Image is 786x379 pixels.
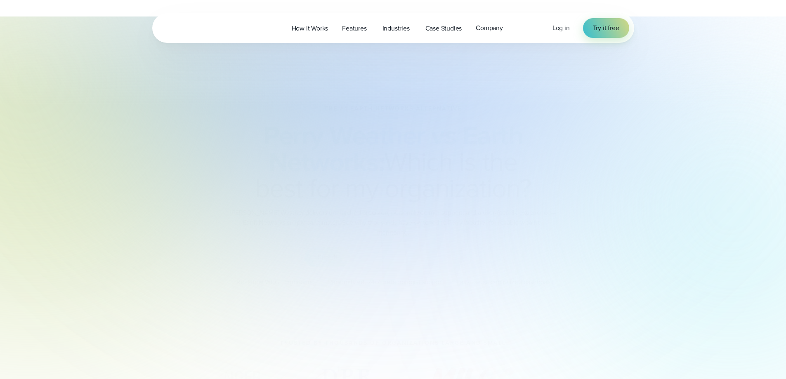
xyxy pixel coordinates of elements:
span: Features [342,24,366,33]
span: How it Works [292,24,328,33]
span: Case Studies [425,24,462,33]
span: Try it free [593,23,619,33]
a: Log in [552,23,570,33]
a: How it Works [285,20,335,37]
span: Company [476,23,503,33]
a: Try it free [583,18,629,38]
a: Case Studies [418,20,469,37]
span: Industries [382,24,410,33]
